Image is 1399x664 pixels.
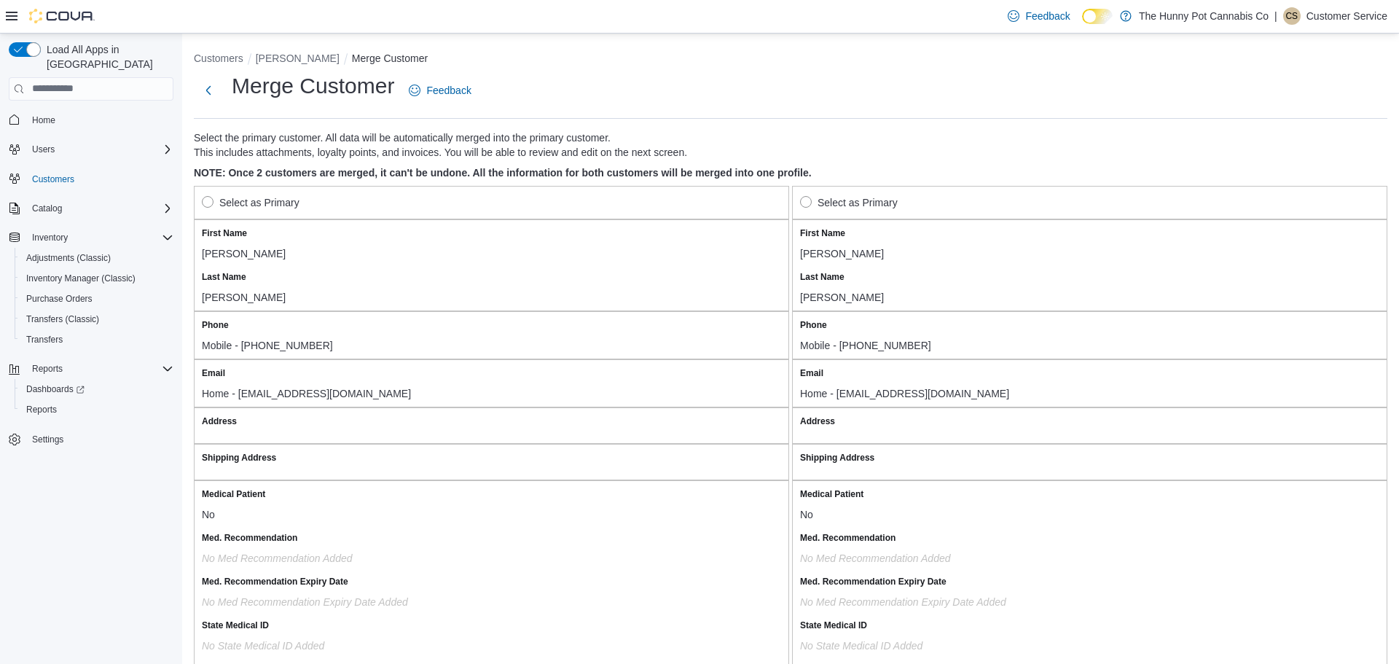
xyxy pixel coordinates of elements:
[194,51,1387,69] nav: An example of EuiBreadcrumbs
[15,248,179,268] button: Adjustments (Classic)
[20,310,105,328] a: Transfers (Classic)
[41,42,173,71] span: Load All Apps in [GEOGRAPHIC_DATA]
[15,289,179,309] button: Purchase Orders
[194,76,223,105] button: Next
[32,144,55,155] span: Users
[1306,7,1387,25] p: Customer Service
[194,52,243,64] button: Customers
[26,404,57,415] span: Reports
[20,270,141,287] a: Inventory Manager (Classic)
[26,273,136,284] span: Inventory Manager (Classic)
[32,203,62,214] span: Catalog
[194,167,812,179] strong: NOTE: Once 2 customers are merged, it can't be undone. All the information for both customers wil...
[202,488,265,500] label: Medical Patient
[20,380,173,398] span: Dashboards
[32,232,68,243] span: Inventory
[20,401,63,418] a: Reports
[26,383,85,395] span: Dashboards
[426,83,471,98] span: Feedback
[800,286,1092,303] div: [PERSON_NAME]
[800,319,827,331] label: Phone
[1002,1,1075,31] a: Feedback
[20,380,90,398] a: Dashboards
[26,229,173,246] span: Inventory
[26,293,93,305] span: Purchase Orders
[15,309,179,329] button: Transfers (Classic)
[29,9,95,23] img: Cova
[3,168,179,190] button: Customers
[202,576,348,587] label: Med. Recommendation Expiry Date
[32,173,74,185] span: Customers
[32,114,55,126] span: Home
[800,503,1092,520] div: No
[26,200,68,217] button: Catalog
[26,431,69,448] a: Settings
[800,194,898,211] label: Select as Primary
[202,319,229,331] label: Phone
[1082,9,1113,24] input: Dark Mode
[26,200,173,217] span: Catalog
[20,270,173,287] span: Inventory Manager (Classic)
[800,415,835,427] label: Address
[202,286,493,303] div: [PERSON_NAME]
[202,634,493,652] div: No State Medical ID added
[15,268,179,289] button: Inventory Manager (Classic)
[202,334,493,351] div: Mobile - [PHONE_NUMBER]
[800,547,1092,564] div: No Med Recommendation added
[800,634,1092,652] div: No State Medical ID added
[20,401,173,418] span: Reports
[26,170,173,188] span: Customers
[232,71,394,101] h1: Merge Customer
[26,229,74,246] button: Inventory
[26,430,173,448] span: Settings
[26,313,99,325] span: Transfers (Classic)
[26,171,80,188] a: Customers
[26,360,68,378] button: Reports
[202,194,299,211] label: Select as Primary
[20,290,98,308] a: Purchase Orders
[202,227,247,239] label: First Name
[202,367,225,379] label: Email
[1274,7,1277,25] p: |
[800,590,1092,608] div: No Med Recommendation Expiry Date added
[32,363,63,375] span: Reports
[1025,9,1070,23] span: Feedback
[202,382,493,399] div: Home - [EMAIL_ADDRESS][DOMAIN_NAME]
[202,590,493,608] div: No Med Recommendation Expiry Date added
[256,52,340,64] button: [PERSON_NAME]
[3,429,179,450] button: Settings
[800,452,874,464] label: Shipping Address
[26,252,111,264] span: Adjustments (Classic)
[800,488,863,500] label: Medical Patient
[20,331,68,348] a: Transfers
[202,547,493,564] div: No Med Recommendation added
[202,242,493,259] div: [PERSON_NAME]
[3,227,179,248] button: Inventory
[202,503,493,520] div: No
[3,109,179,130] button: Home
[202,415,237,427] label: Address
[3,139,179,160] button: Users
[20,249,173,267] span: Adjustments (Classic)
[800,242,1092,259] div: [PERSON_NAME]
[20,331,173,348] span: Transfers
[26,141,173,158] span: Users
[15,379,179,399] a: Dashboards
[800,576,947,587] label: Med. Recommendation Expiry Date
[800,334,1092,351] div: Mobile - [PHONE_NUMBER]
[20,249,117,267] a: Adjustments (Classic)
[1139,7,1269,25] p: The Hunny Pot Cannabis Co
[26,334,63,345] span: Transfers
[26,111,173,129] span: Home
[800,620,867,631] label: State Medical ID
[403,76,477,105] a: Feedback
[202,532,297,544] label: Med. Recommendation
[32,434,63,445] span: Settings
[1082,24,1083,25] span: Dark Mode
[1285,7,1298,25] span: CS
[3,198,179,219] button: Catalog
[26,360,173,378] span: Reports
[202,620,269,631] label: State Medical ID
[800,382,1092,399] div: Home - [EMAIL_ADDRESS][DOMAIN_NAME]
[352,52,428,64] button: Merge Customer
